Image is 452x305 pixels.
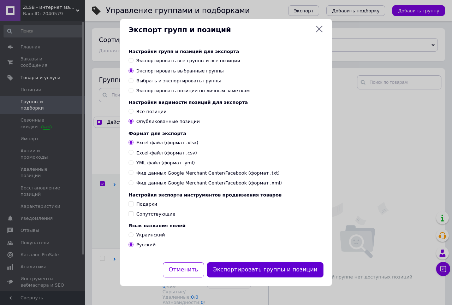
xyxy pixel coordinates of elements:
[136,119,200,124] span: Опубликованные позиции
[136,170,280,176] span: Фид данных Google Merchant Center/Facebook (формат .txt)
[136,201,157,207] div: Подарки
[136,232,165,237] span: Украинский
[136,211,176,217] div: Сопутствующие
[129,25,312,35] span: Экспорт групп и позиций
[163,262,204,277] button: Отменить
[136,160,195,166] span: YML-файл (формат .yml)
[136,242,156,247] span: Русский
[136,88,250,93] span: Экспортировать позиции по личным заметкам
[136,140,198,146] span: Excel-файл (формат .xlsx)
[207,262,323,277] button: Экспортировать группы и позиции
[136,58,240,63] span: Экспортировать все группы и все позиции
[129,192,323,198] div: Настройки экспорта инструментов продвижения товаров
[136,109,167,114] span: Все позиции
[129,49,323,54] div: Настройки групп и позиций для экспорта
[129,131,323,136] div: Формат для экспорта
[136,78,221,83] span: Выбрать и экспортировать группы
[136,150,197,156] span: Excel-файл (формат .csv)
[136,68,224,74] span: Экспортировать выбранные группы
[129,100,323,105] div: Настройки видимости позиций для экспорта
[136,180,282,186] span: Фид данных Google Merchant Center/Facebook (формат .xml)
[129,223,323,228] div: Язык названия полей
